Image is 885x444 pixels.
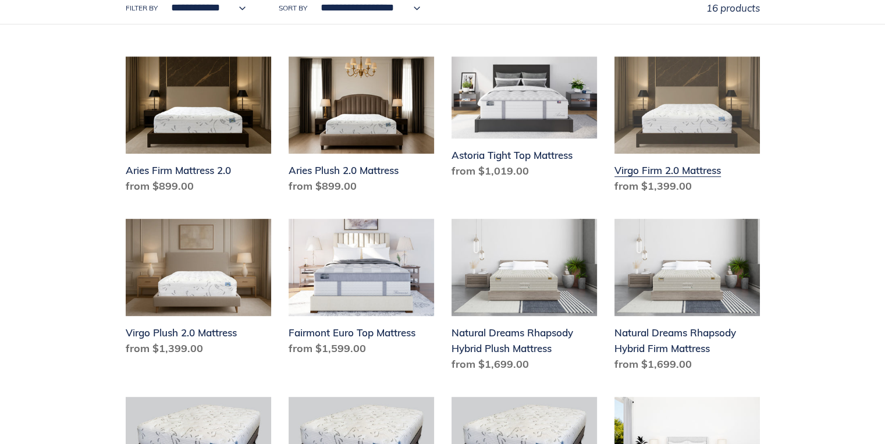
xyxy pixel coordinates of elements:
a: Natural Dreams Rhapsody Hybrid Firm Mattress [614,219,760,376]
a: Astoria Tight Top Mattress [452,56,597,183]
label: Sort by [279,3,307,13]
a: Fairmont Euro Top Mattress [289,219,434,361]
a: Aries Firm Mattress 2.0 [126,56,271,198]
a: Aries Plush 2.0 Mattress [289,56,434,198]
a: Virgo Firm 2.0 Mattress [614,56,760,198]
span: 16 products [706,2,760,14]
a: Natural Dreams Rhapsody Hybrid Plush Mattress [452,219,597,376]
label: Filter by [126,3,158,13]
a: Virgo Plush 2.0 Mattress [126,219,271,361]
